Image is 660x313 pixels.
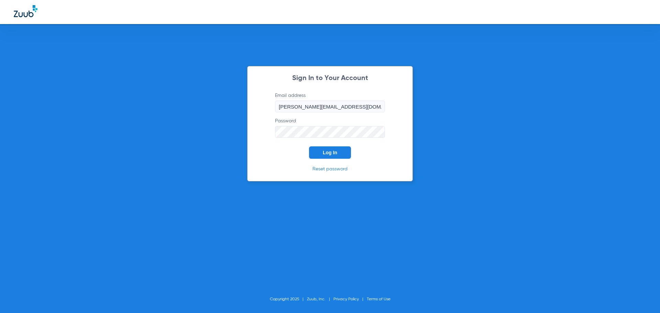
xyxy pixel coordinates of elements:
img: Zuub Logo [14,5,37,17]
input: Email address [275,101,385,112]
input: Password [275,126,385,138]
a: Reset password [312,167,348,171]
a: Privacy Policy [333,297,359,301]
li: Copyright 2025 [270,296,307,303]
a: Terms of Use [367,297,390,301]
span: Log In [323,150,337,155]
iframe: Chat Widget [626,280,660,313]
h2: Sign In to Your Account [265,75,395,82]
li: Zuub, Inc. [307,296,333,303]
label: Password [275,118,385,138]
button: Log In [309,146,351,159]
label: Email address [275,92,385,112]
